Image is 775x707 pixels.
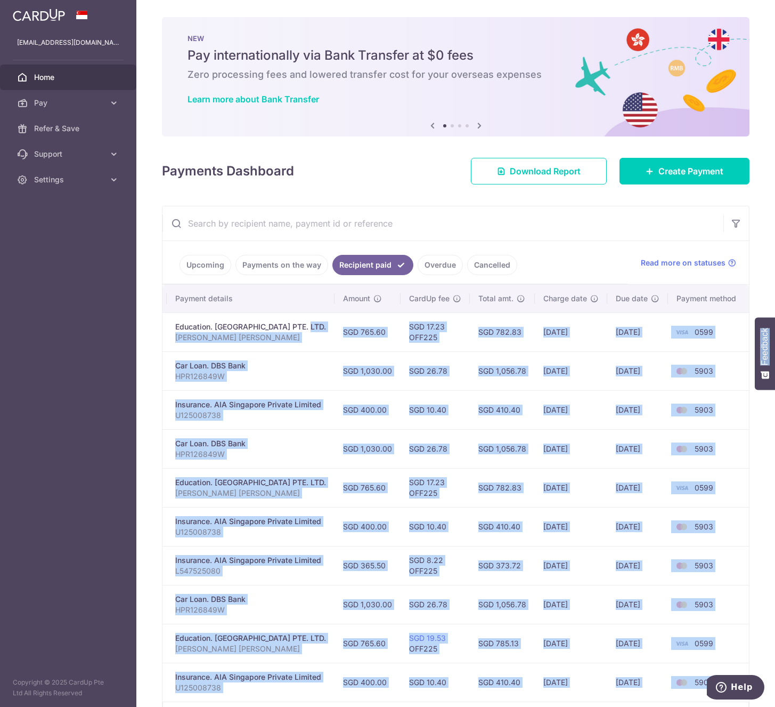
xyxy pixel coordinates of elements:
[162,206,723,240] input: Search by recipient name, payment id or reference
[543,293,587,304] span: Charge date
[418,255,463,275] a: Overdue
[607,390,668,429] td: [DATE]
[470,390,535,429] td: SGD 410.40
[17,37,119,48] p: [EMAIL_ADDRESS][DOMAIN_NAME]
[671,559,692,572] img: Bank Card
[619,158,749,184] a: Create Payment
[478,293,513,304] span: Total amt.
[470,429,535,468] td: SGD 1,056.78
[175,633,326,644] div: Education. [GEOGRAPHIC_DATA] PTE. LTD.
[671,404,692,416] img: Bank Card
[535,507,607,546] td: [DATE]
[343,293,370,304] span: Amount
[335,429,401,468] td: SGD 1,030.00
[175,438,326,449] div: Car Loan. DBS Bank
[401,546,470,585] td: SGD 8.22 OFF225
[470,312,535,351] td: SGD 782.83
[175,594,326,605] div: Car Loan. DBS Bank
[401,507,470,546] td: SGD 10.40
[34,174,104,185] span: Settings
[175,527,326,537] p: U125008738
[470,585,535,624] td: SGD 1,056.78
[671,520,692,533] img: Bank Card
[175,360,326,371] div: Car Loan. DBS Bank
[755,317,775,390] button: Feedback - Show survey
[175,605,326,615] p: HPR126849W
[175,477,326,488] div: Education. [GEOGRAPHIC_DATA] PTE. LTD.
[175,332,326,343] p: [PERSON_NAME] [PERSON_NAME]
[471,158,607,184] a: Download Report
[607,624,668,663] td: [DATE]
[607,546,668,585] td: [DATE]
[607,507,668,546] td: [DATE]
[535,624,607,663] td: [DATE]
[760,328,770,365] span: Feedback
[535,312,607,351] td: [DATE]
[175,566,326,576] p: L547525080
[409,293,450,304] span: CardUp fee
[401,312,470,351] td: SGD 17.23 OFF225
[401,429,470,468] td: SGD 26.78
[671,676,692,689] img: Bank Card
[162,162,294,181] h4: Payments Dashboard
[162,17,749,136] img: Bank transfer banner
[187,47,724,64] h5: Pay internationally via Bank Transfer at $0 fees
[510,165,581,178] span: Download Report
[607,312,668,351] td: [DATE]
[335,663,401,702] td: SGD 400.00
[187,94,319,105] a: Learn more about Bank Transfer
[607,585,668,624] td: [DATE]
[607,663,668,702] td: [DATE]
[695,678,713,687] span: 5903
[34,149,104,159] span: Support
[695,600,713,609] span: 5903
[401,663,470,702] td: SGD 10.40
[607,468,668,507] td: [DATE]
[34,98,104,108] span: Pay
[335,390,401,429] td: SGD 400.00
[332,255,413,275] a: Recipient paid
[401,351,470,390] td: SGD 26.78
[668,285,749,312] th: Payment method
[535,351,607,390] td: [DATE]
[401,390,470,429] td: SGD 10.40
[470,507,535,546] td: SGD 410.40
[470,468,535,507] td: SGD 782.83
[175,682,326,693] p: U125008738
[175,644,326,654] p: [PERSON_NAME] [PERSON_NAME]
[470,546,535,585] td: SGD 373.72
[535,663,607,702] td: [DATE]
[175,410,326,421] p: U125008738
[695,444,713,453] span: 5903
[187,34,724,43] p: NEW
[470,351,535,390] td: SGD 1,056.78
[13,9,65,21] img: CardUp
[470,624,535,663] td: SGD 785.13
[535,429,607,468] td: [DATE]
[535,546,607,585] td: [DATE]
[409,633,446,642] a: SGD 19.53
[180,255,231,275] a: Upcoming
[401,624,470,663] td: OFF225
[175,672,326,682] div: Insurance. AIA Singapore Private Limited
[658,165,723,178] span: Create Payment
[167,285,335,312] th: Payment details
[695,327,713,336] span: 0599
[335,312,401,351] td: SGD 765.60
[695,483,713,492] span: 0599
[335,507,401,546] td: SGD 400.00
[175,449,326,460] p: HPR126849W
[401,585,470,624] td: SGD 26.78
[671,598,692,611] img: Bank Card
[616,293,648,304] span: Due date
[175,371,326,382] p: HPR126849W
[187,68,724,81] h6: Zero processing fees and lowered transfer cost for your overseas expenses
[535,585,607,624] td: [DATE]
[535,468,607,507] td: [DATE]
[671,481,692,494] img: Bank Card
[467,255,517,275] a: Cancelled
[695,405,713,414] span: 5903
[707,675,764,702] iframe: Opens a widget where you can find more information
[641,258,725,268] span: Read more on statuses
[335,351,401,390] td: SGD 1,030.00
